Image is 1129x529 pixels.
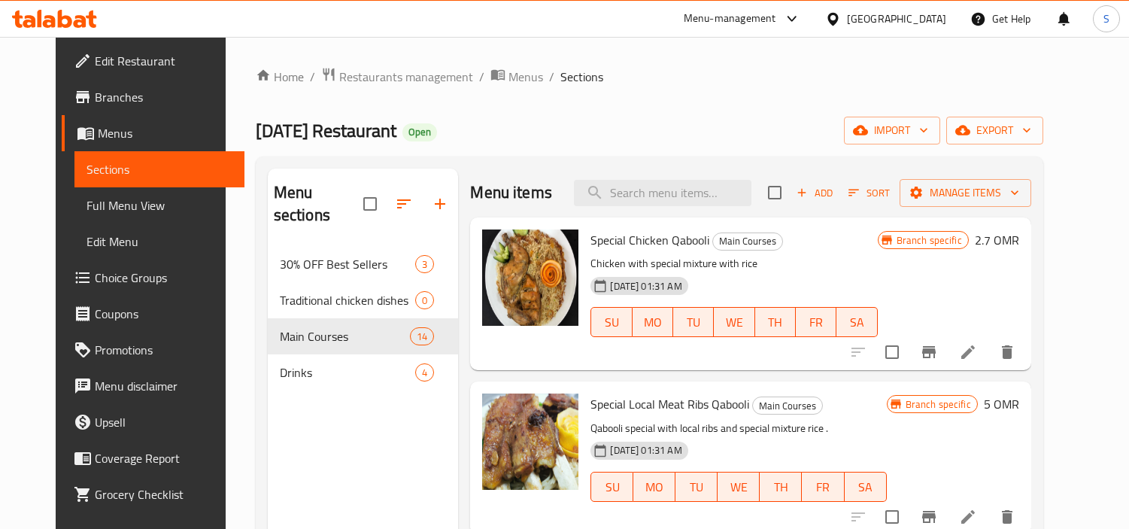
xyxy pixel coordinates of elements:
span: [DATE] Restaurant [256,114,396,147]
span: TH [761,312,790,333]
button: FR [796,307,836,337]
h6: 2.7 OMR [975,230,1019,251]
span: Coupons [95,305,232,323]
a: Edit menu item [959,343,977,361]
span: FR [802,312,830,333]
h2: Menu sections [274,181,364,226]
div: 30% OFF Best Sellers3 [268,246,459,282]
button: TU [673,307,714,337]
a: Edit Restaurant [62,43,244,79]
button: export [946,117,1043,144]
span: TU [679,312,708,333]
div: 30% OFF Best Sellers [280,255,416,273]
a: Sections [74,151,244,187]
span: 3 [416,257,433,272]
button: delete [989,334,1025,370]
a: Grocery Checklist [62,476,244,512]
a: Menus [490,67,543,87]
nav: breadcrumb [256,67,1043,87]
span: export [958,121,1031,140]
span: Add [794,184,835,202]
div: items [410,327,434,345]
div: Menu-management [684,10,776,28]
span: [DATE] 01:31 AM [604,279,687,293]
a: Upsell [62,404,244,440]
button: Manage items [900,179,1031,207]
a: Coverage Report [62,440,244,476]
span: Select to update [876,336,908,368]
p: Chicken with special mixture with rice [590,254,877,273]
span: S [1103,11,1109,27]
span: SU [597,312,626,333]
a: Full Menu View [74,187,244,223]
div: Main Courses [280,327,410,345]
span: SU [597,476,627,498]
span: TH [766,476,796,498]
span: Select section [759,177,791,208]
span: Manage items [912,184,1019,202]
span: Main Courses [753,397,822,415]
span: WE [724,476,754,498]
span: Special Local Meat Ribs Qabooli [590,393,749,415]
button: TH [760,472,802,502]
span: Edit Restaurant [95,52,232,70]
button: TH [755,307,796,337]
div: Main Courses [712,233,783,251]
span: Main Courses [713,233,782,250]
h2: Menu items [470,181,552,204]
a: Choice Groups [62,260,244,296]
span: WE [720,312,748,333]
span: Branch specific [891,233,968,248]
span: Open [402,126,437,138]
span: Branch specific [900,397,977,412]
button: SA [836,307,877,337]
button: MO [633,472,675,502]
a: Home [256,68,304,86]
span: Sort [848,184,890,202]
span: Special Chicken Qabooli [590,229,709,251]
span: [DATE] 01:31 AM [604,443,687,458]
a: Branches [62,79,244,115]
img: Special Chicken Qabooli [482,230,578,326]
div: items [415,255,434,273]
span: 14 [411,330,433,344]
span: Edit Menu [86,233,232,251]
span: Sections [86,160,232,178]
span: Traditional chicken dishes [280,291,416,309]
button: WE [718,472,760,502]
a: Coupons [62,296,244,332]
h6: 5 OMR [984,394,1019,415]
span: 0 [416,293,433,308]
button: SA [845,472,887,502]
span: Sort items [839,181,900,205]
li: / [310,68,315,86]
span: Grocery Checklist [95,485,232,503]
a: Menu disclaimer [62,368,244,404]
button: Sort [845,181,894,205]
button: SU [590,307,632,337]
span: Menus [508,68,543,86]
span: Promotions [95,341,232,359]
span: TU [681,476,712,498]
span: Select all sections [354,188,386,220]
button: TU [675,472,718,502]
div: items [415,363,434,382]
span: Choice Groups [95,269,232,287]
div: [GEOGRAPHIC_DATA] [847,11,946,27]
nav: Menu sections [268,240,459,397]
span: SA [851,476,881,498]
span: SA [842,312,871,333]
button: import [844,117,940,144]
span: Full Menu View [86,196,232,214]
button: Add [791,181,839,205]
button: MO [633,307,673,337]
span: Drinks [280,363,416,382]
input: search [574,180,751,206]
span: Menus [98,124,232,142]
button: SU [590,472,633,502]
button: FR [802,472,844,502]
a: Promotions [62,332,244,368]
li: / [549,68,554,86]
span: MO [639,476,669,498]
